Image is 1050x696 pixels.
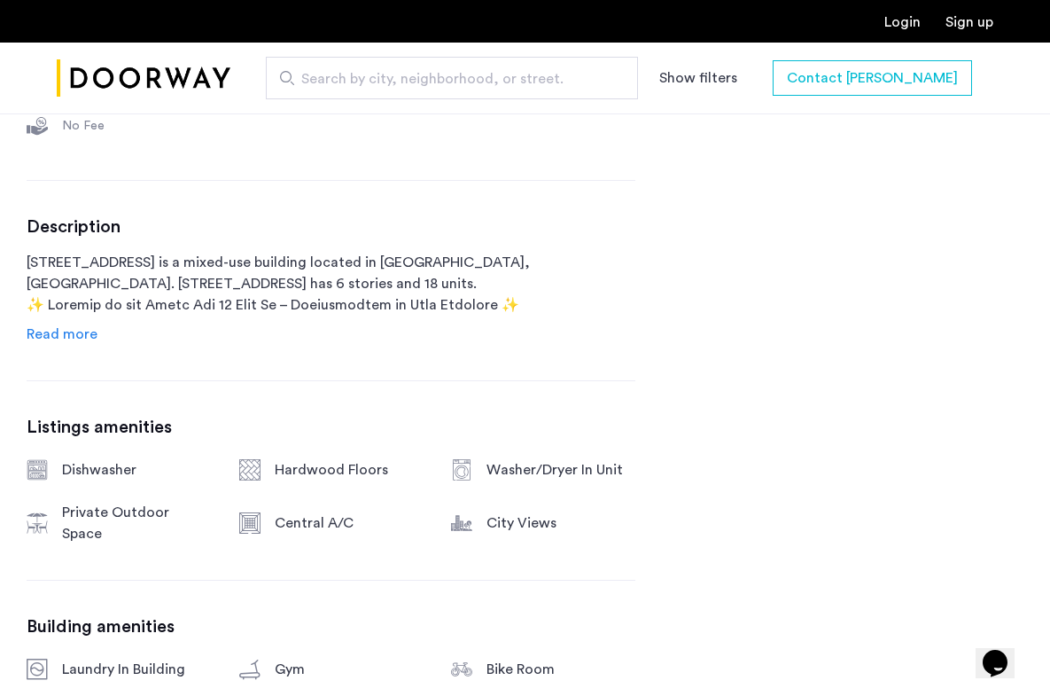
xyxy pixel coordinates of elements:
[275,459,424,481] div: Hardwood Floors
[27,417,635,438] h3: Listings amenities
[773,60,972,96] button: button
[945,15,993,29] a: Registration
[62,659,211,680] div: Laundry In Building
[275,512,424,534] div: Central A/C
[57,45,230,112] img: logo
[62,459,211,481] div: Dishwasher
[27,216,635,238] h3: Description
[62,502,211,544] div: Private Outdoor Space
[62,117,211,135] div: No Fee
[27,324,97,345] a: Read info
[27,327,97,341] span: Read more
[486,659,635,680] div: Bike Room
[486,512,635,534] div: City Views
[659,67,737,89] button: Show or hide filters
[27,252,635,316] p: [STREET_ADDRESS] is a mixed-use building located in [GEOGRAPHIC_DATA], [GEOGRAPHIC_DATA]. [STREET...
[301,68,599,90] span: Search by city, neighborhood, or street.
[486,459,635,481] div: Washer/Dryer In Unit
[884,15,921,29] a: Login
[266,57,638,99] input: Apartment Search
[787,67,958,89] span: Contact [PERSON_NAME]
[275,659,424,680] div: Gym
[27,616,635,637] h3: Building amenities
[57,45,230,112] a: Cazamio Logo
[976,625,1032,678] iframe: chat widget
